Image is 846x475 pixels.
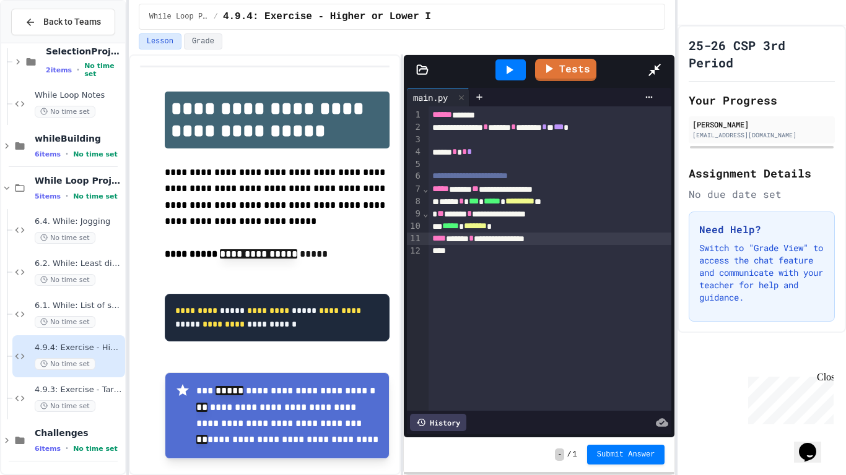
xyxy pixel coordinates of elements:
[214,12,218,22] span: /
[410,414,466,431] div: History
[73,150,118,158] span: No time set
[407,121,422,134] div: 2
[184,33,222,49] button: Grade
[407,245,422,257] div: 12
[66,191,68,201] span: •
[46,66,72,74] span: 2 items
[535,59,596,81] a: Tests
[689,36,835,71] h1: 25-26 CSP 3rd Period
[11,9,115,35] button: Back to Teams
[35,301,123,311] span: 6.1. While: List of squares
[407,170,422,182] div: 6
[73,192,118,200] span: No time set
[35,316,95,328] span: No time set
[46,46,123,57] span: SelectionProjects
[77,65,79,75] span: •
[407,109,422,121] div: 1
[407,91,454,104] div: main.py
[407,233,422,245] div: 11
[743,372,834,424] iframe: chat widget
[794,426,834,463] iframe: chat widget
[692,131,831,140] div: [EMAIL_ADDRESS][DOMAIN_NAME]
[35,274,95,286] span: No time set
[422,184,429,194] span: Fold line
[35,133,123,144] span: whileBuilding
[35,216,123,227] span: 6.4. While: Jogging
[689,165,835,182] h2: Assignment Details
[149,12,209,22] span: While Loop Projects
[407,195,422,208] div: 8
[35,232,95,244] span: No time set
[407,183,422,195] div: 7
[555,448,564,461] span: -
[73,445,118,453] span: No time set
[66,149,68,159] span: •
[35,90,123,101] span: While Loop Notes
[35,106,95,118] span: No time set
[587,445,665,464] button: Submit Answer
[407,220,422,233] div: 10
[35,175,123,186] span: While Loop Projects
[407,208,422,220] div: 9
[84,62,123,78] span: No time set
[699,222,824,237] h3: Need Help?
[689,187,835,202] div: No due date set
[35,150,61,158] span: 6 items
[407,134,422,146] div: 3
[35,445,61,453] span: 6 items
[567,450,571,460] span: /
[692,119,831,130] div: [PERSON_NAME]
[43,15,101,28] span: Back to Teams
[407,88,469,106] div: main.py
[5,5,85,79] div: Chat with us now!Close
[139,33,181,49] button: Lesson
[66,443,68,453] span: •
[699,242,824,304] p: Switch to "Grade View" to access the chat feature and communicate with your teacher for help and ...
[407,158,422,171] div: 5
[407,146,422,158] div: 4
[35,385,123,395] span: 4.9.3: Exercise - Target Sum
[597,450,655,460] span: Submit Answer
[35,358,95,370] span: No time set
[35,259,123,269] span: 6.2. While: Least divisor
[35,427,123,439] span: Challenges
[223,9,431,24] span: 4.9.4: Exercise - Higher or Lower I
[689,92,835,109] h2: Your Progress
[573,450,577,460] span: 1
[422,208,429,218] span: Fold line
[35,192,61,200] span: 5 items
[35,400,95,412] span: No time set
[35,343,123,353] span: 4.9.4: Exercise - Higher or Lower I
